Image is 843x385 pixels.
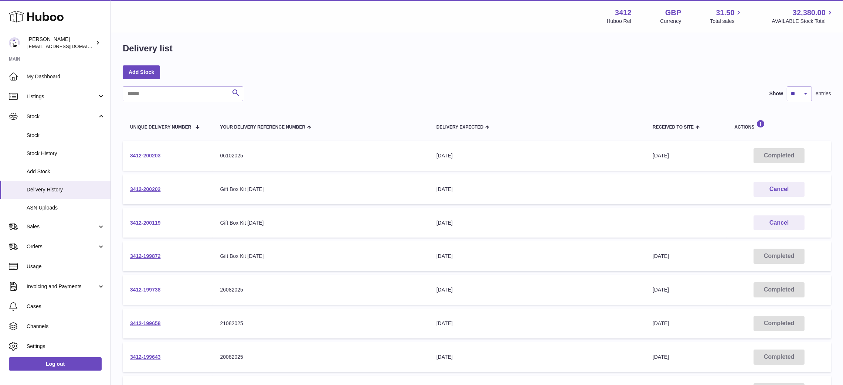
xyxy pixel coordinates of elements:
span: Usage [27,263,105,270]
div: Currency [660,18,681,25]
span: [DATE] [653,253,669,259]
a: 3412-199738 [130,287,161,293]
span: Add Stock [27,168,105,175]
span: [DATE] [653,354,669,360]
span: [EMAIL_ADDRESS][DOMAIN_NAME] [27,43,109,49]
div: Gift Box Kit [DATE] [220,186,422,193]
a: 3412-199872 [130,253,161,259]
span: Sales [27,223,97,230]
div: Huboo Ref [607,18,632,25]
div: 26082025 [220,286,422,293]
div: 20082025 [220,354,422,361]
div: 06102025 [220,152,422,159]
span: Received to Site [653,125,694,130]
a: 32,380.00 AVAILABLE Stock Total [772,8,834,25]
div: [DATE] [436,354,638,361]
div: [DATE] [436,186,638,193]
span: 32,380.00 [793,8,826,18]
span: Your Delivery Reference Number [220,125,306,130]
div: Gift Box Kit [DATE] [220,253,422,260]
span: Stock [27,132,105,139]
a: 3412-199658 [130,320,161,326]
span: Channels [27,323,105,330]
button: Cancel [754,215,805,231]
div: [DATE] [436,320,638,327]
div: [DATE] [436,286,638,293]
span: Total sales [710,18,743,25]
span: Delivery Expected [436,125,483,130]
h1: Delivery list [123,42,173,54]
a: 3412-199643 [130,354,161,360]
span: Cases [27,303,105,310]
span: Unique Delivery Number [130,125,191,130]
button: Cancel [754,182,805,197]
a: 31.50 Total sales [710,8,743,25]
span: entries [816,90,831,97]
div: [PERSON_NAME] [27,36,94,50]
span: Invoicing and Payments [27,283,97,290]
div: Actions [734,120,824,130]
a: Add Stock [123,65,160,79]
span: Orders [27,243,97,250]
div: [DATE] [436,219,638,226]
div: [DATE] [436,253,638,260]
div: [DATE] [436,152,638,159]
div: 21082025 [220,320,422,327]
span: [DATE] [653,287,669,293]
strong: GBP [665,8,681,18]
span: Delivery History [27,186,105,193]
a: Log out [9,357,102,371]
a: 3412-200202 [130,186,161,192]
span: [DATE] [653,320,669,326]
span: Listings [27,93,97,100]
a: 3412-200119 [130,220,161,226]
strong: 3412 [615,8,632,18]
span: Stock History [27,150,105,157]
span: AVAILABLE Stock Total [772,18,834,25]
span: ASN Uploads [27,204,105,211]
span: Stock [27,113,97,120]
div: Gift Box Kit [DATE] [220,219,422,226]
a: 3412-200203 [130,153,161,159]
img: internalAdmin-3412@internal.huboo.com [9,37,20,48]
span: Settings [27,343,105,350]
span: My Dashboard [27,73,105,80]
label: Show [769,90,783,97]
span: [DATE] [653,153,669,159]
span: 31.50 [716,8,734,18]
